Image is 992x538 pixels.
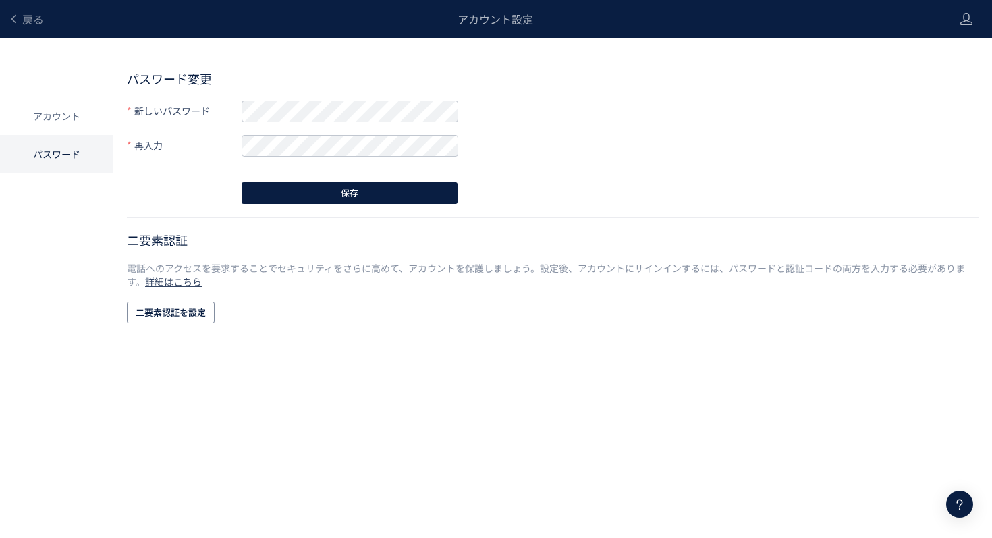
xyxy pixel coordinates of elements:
p: 電話へのアクセスを要求することでセキュリティをさらに高めて、アカウントを保護しましょう。設定後、アカウントにサインインするには、パスワードと認証コードの両方を入力する必要があります。 [127,261,979,288]
span: 保存 [341,182,358,204]
button: 保存 [242,182,458,204]
a: 詳細はこちら [145,275,202,288]
button: 二要素認証を設定 [127,302,215,323]
label: 新しいパスワード [127,100,242,122]
span: 戻る [22,11,44,27]
h2: 二要素認証 [127,232,979,248]
label: 再入力 [127,134,242,157]
h2: パスワード変更 [127,70,979,86]
span: 二要素認証を設定 [136,302,206,323]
